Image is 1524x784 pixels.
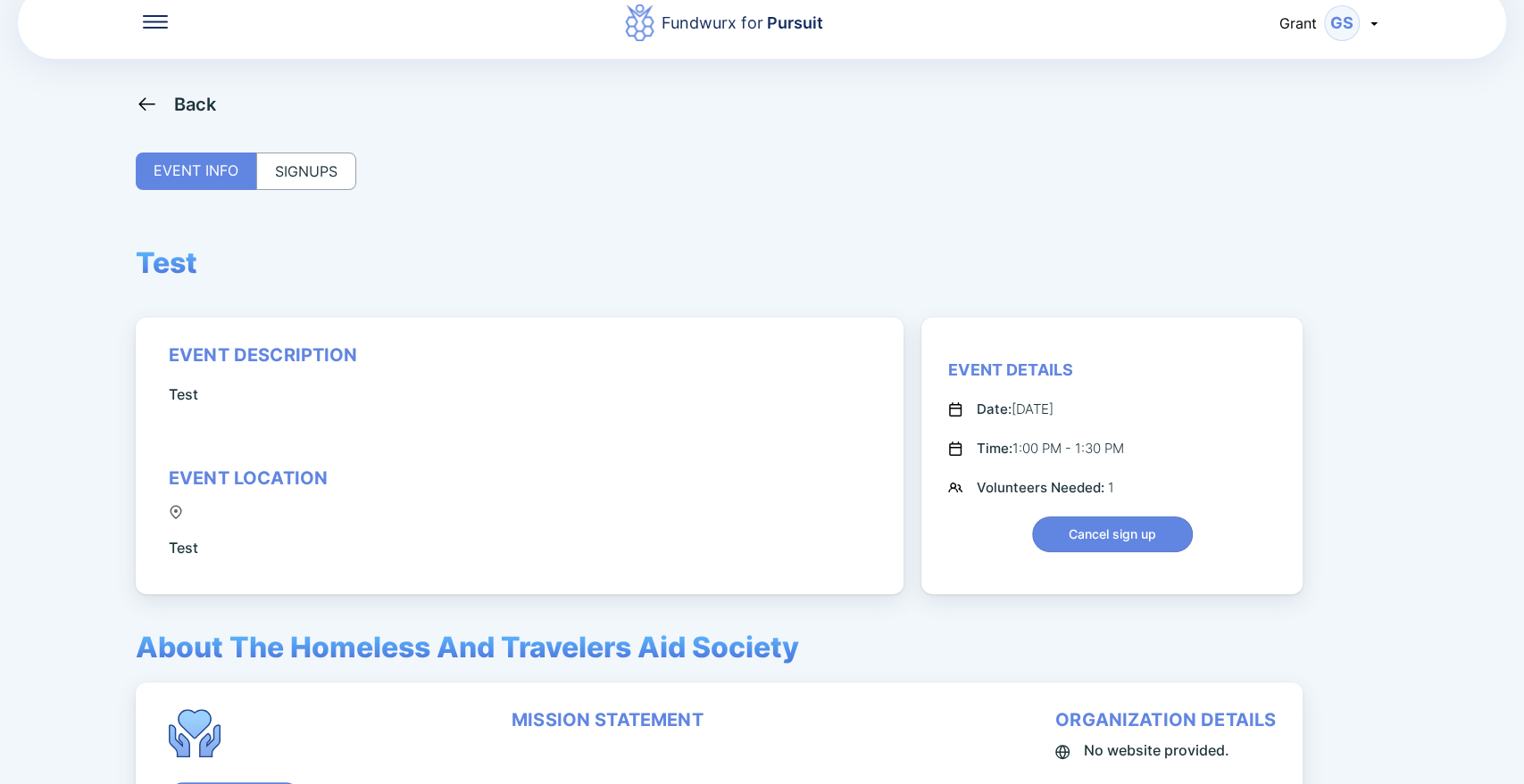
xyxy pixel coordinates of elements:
span: Time: [977,440,1012,457]
span: No website provided. [1084,738,1229,763]
span: Test [169,535,198,560]
span: About The Homeless And Travelers Aid Society [136,630,799,664]
div: 1:00 PM - 1:30 PM [977,438,1124,459]
div: event description [169,344,358,366]
div: Fundwurx for [662,11,823,36]
div: SIGNUPS [256,153,356,190]
div: GS [1324,5,1360,41]
div: 1 [977,477,1114,499]
span: Pursuit [763,13,823,32]
div: mission statement [512,709,704,730]
span: Cancel sign up [1069,525,1156,543]
div: Event Details [948,359,1073,381]
span: Grant [1279,14,1317,32]
div: [DATE] [977,399,1053,420]
span: Test [136,245,197,280]
span: Test [169,382,198,407]
div: EVENT INFO [136,153,256,190]
div: event location [169,467,328,489]
button: Cancel sign up [1032,516,1193,552]
span: Volunteers Needed: [977,479,1108,496]
div: Back [174,94,217,115]
div: organization details [1055,709,1276,730]
span: Date: [977,400,1012,417]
